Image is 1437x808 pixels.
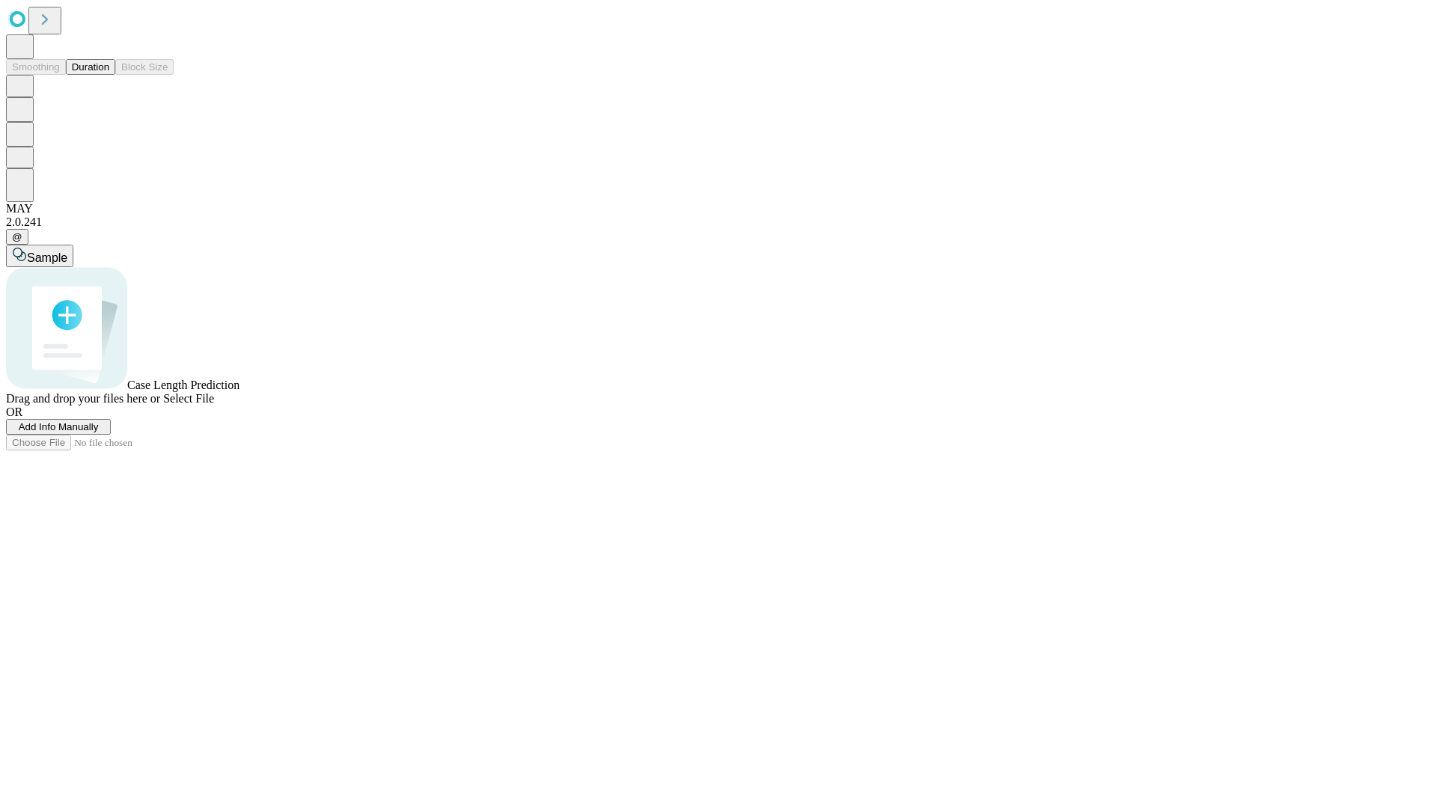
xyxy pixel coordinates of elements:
[6,245,73,267] button: Sample
[6,229,28,245] button: @
[163,392,214,405] span: Select File
[12,231,22,242] span: @
[66,59,115,75] button: Duration
[27,251,67,264] span: Sample
[6,405,22,418] span: OR
[6,202,1431,215] div: MAY
[6,392,160,405] span: Drag and drop your files here or
[6,419,111,435] button: Add Info Manually
[6,215,1431,229] div: 2.0.241
[19,421,99,432] span: Add Info Manually
[115,59,174,75] button: Block Size
[6,59,66,75] button: Smoothing
[127,379,239,391] span: Case Length Prediction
